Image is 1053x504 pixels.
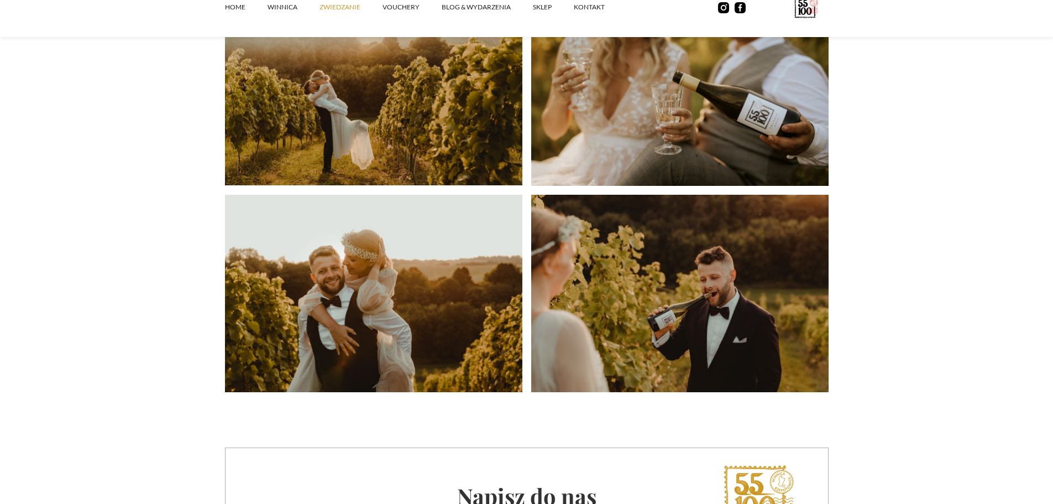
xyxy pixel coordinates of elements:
[531,195,829,393] img: Wedding session in a vineyard, the groom opens the wine cork with his teeth
[225,195,522,393] img: Wedding session in a vineyard, the groom carries the bride on his back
